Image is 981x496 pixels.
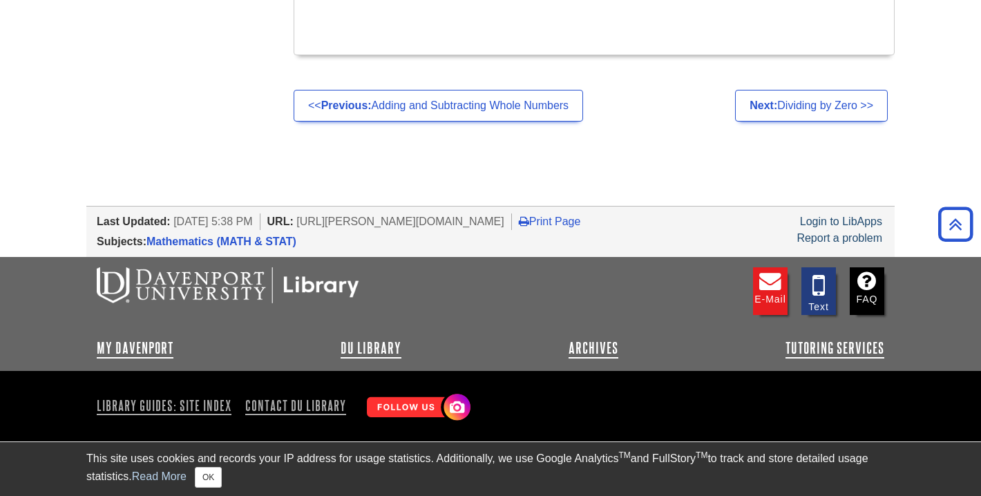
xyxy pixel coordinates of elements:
span: [URL][PERSON_NAME][DOMAIN_NAME] [296,216,504,227]
strong: Previous: [321,99,372,111]
a: <<Previous:Adding and Subtracting Whole Numbers [294,90,583,122]
a: Print Page [519,216,581,227]
i: Print Page [519,216,529,227]
div: This site uses cookies and records your IP address for usage statistics. Additionally, we use Goo... [86,450,895,488]
a: My Davenport [97,340,173,356]
a: Contact DU Library [240,394,352,417]
a: Mathematics (MATH & STAT) [146,236,296,247]
strong: Next: [750,99,777,111]
a: Archives [569,340,618,356]
a: Report a problem [797,232,882,244]
img: DU Libraries [97,267,359,303]
a: Login to LibApps [800,216,882,227]
span: URL: [267,216,294,227]
span: Last Updated: [97,216,171,227]
a: FAQ [850,267,884,315]
a: Back to Top [933,215,978,233]
a: E-mail [753,267,788,315]
span: Subjects: [97,236,146,247]
a: Tutoring Services [785,340,884,356]
a: Read More [132,470,187,482]
a: Library Guides: Site Index [97,394,237,417]
a: Text [801,267,836,315]
button: Close [195,467,222,488]
sup: TM [696,450,707,460]
sup: TM [618,450,630,460]
img: Follow Us! Instagram [360,388,474,428]
a: DU Library [341,340,401,356]
a: Next:Dividing by Zero >> [735,90,888,122]
span: [DATE] 5:38 PM [173,216,252,227]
